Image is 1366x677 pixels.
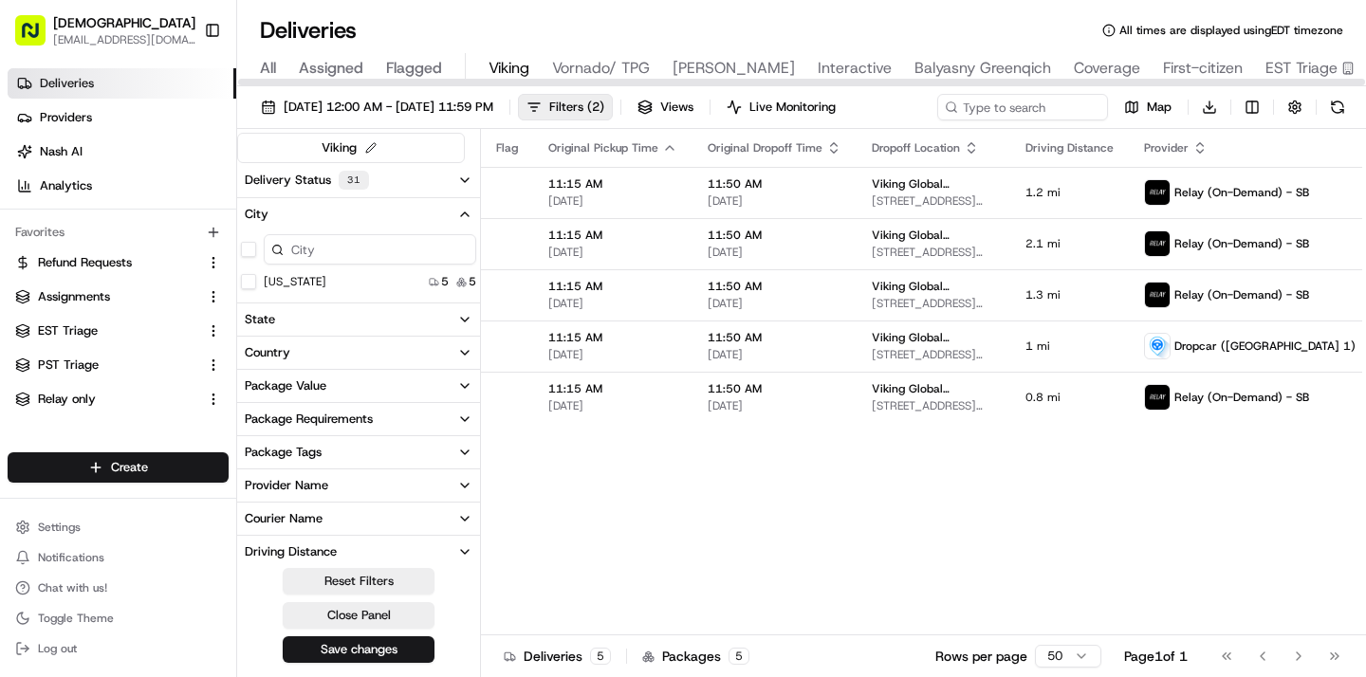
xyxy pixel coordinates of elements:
[38,357,99,374] span: PST Triage
[708,381,841,396] span: 11:50 AM
[19,375,34,390] div: 📗
[153,365,312,399] a: 💻API Documentation
[264,274,326,289] label: [US_STATE]
[245,411,373,428] div: Package Requirements
[323,187,345,210] button: Start new chat
[441,274,449,289] span: 5
[8,171,236,201] a: Analytics
[299,57,363,80] span: Assigned
[548,347,677,362] span: [DATE]
[40,109,92,126] span: Providers
[40,181,74,215] img: 8571987876998_91fb9ceb93ad5c398215_72.jpg
[283,568,434,595] button: Reset Filters
[283,636,434,663] button: Save changes
[157,294,164,309] span: •
[8,384,229,414] button: Relay only
[237,503,480,535] button: Courier Name
[1163,57,1243,80] span: First-citizen
[53,32,195,47] button: [EMAIL_ADDRESS][DOMAIN_NAME]
[8,452,229,483] button: Create
[38,641,77,656] span: Log out
[11,365,153,399] a: 📗Knowledge Base
[8,575,229,601] button: Chat with us!
[872,330,995,345] span: Viking Global ([GEOGRAPHIC_DATA]) - Floor 8
[245,543,337,560] div: Driving Distance
[237,303,480,336] button: State
[38,520,81,535] span: Settings
[548,140,658,156] span: Original Pickup Time
[660,99,693,116] span: Views
[237,469,480,502] button: Provider Name
[872,347,995,362] span: [STREET_ADDRESS][US_STATE]
[1147,99,1172,116] span: Map
[1025,338,1114,354] span: 1 mi
[237,337,480,369] button: Country
[708,193,841,209] span: [DATE]
[8,68,236,99] a: Deliveries
[15,254,198,271] a: Refund Requests
[548,381,677,396] span: 11:15 AM
[237,370,480,402] button: Package Value
[38,373,145,392] span: Knowledge Base
[504,647,611,666] div: Deliveries
[629,94,702,120] button: Views
[872,279,995,294] span: Viking Global ([GEOGRAPHIC_DATA]) - Floor 8
[38,611,114,626] span: Toggle Theme
[8,316,229,346] button: EST Triage
[8,514,229,540] button: Settings
[548,279,677,294] span: 11:15 AM
[245,171,369,190] div: Delivery Status
[245,444,322,461] div: Package Tags
[496,140,518,156] span: Flag
[872,245,995,260] span: [STREET_ADDRESS][US_STATE]
[160,375,175,390] div: 💻
[708,330,841,345] span: 11:50 AM
[40,177,92,194] span: Analytics
[548,296,677,311] span: [DATE]
[252,94,502,120] button: [DATE] 12:00 AM - [DATE] 11:59 PM
[15,322,198,339] a: EST Triage
[872,398,995,413] span: [STREET_ADDRESS][US_STATE]
[264,234,476,265] input: City
[590,648,611,665] div: 5
[1025,236,1114,251] span: 2.1 mi
[85,181,311,200] div: Start new chat
[19,276,49,306] img: Jeff Sasse
[284,99,493,116] span: [DATE] 12:00 AM - [DATE] 11:59 PM
[19,247,127,262] div: Past conversations
[548,228,677,243] span: 11:15 AM
[935,647,1027,666] p: Rows per page
[85,200,261,215] div: We're available if you need us!
[1145,180,1170,205] img: relay_logo_black.png
[237,403,480,435] button: Package Requirements
[38,580,107,595] span: Chat with us!
[237,163,480,197] button: Delivery Status31
[548,176,677,192] span: 11:15 AM
[872,140,960,156] span: Dropoff Location
[245,477,328,494] div: Provider Name
[708,296,841,311] span: [DATE]
[1265,57,1338,80] span: EST Triage
[8,8,196,53] button: [DEMOGRAPHIC_DATA][EMAIL_ADDRESS][DOMAIN_NAME]
[1025,390,1114,405] span: 0.8 mi
[53,13,195,32] button: [DEMOGRAPHIC_DATA]
[1144,140,1189,156] span: Provider
[294,243,345,265] button: See all
[1145,334,1170,358] img: drop_car_logo.png
[489,57,529,80] span: Viking
[818,57,892,80] span: Interactive
[38,550,104,565] span: Notifications
[548,245,677,260] span: [DATE]
[15,391,198,408] a: Relay only
[237,198,480,230] button: City
[40,143,83,160] span: Nash AI
[552,57,650,80] span: Vornado/ TPG
[38,254,132,271] span: Refund Requests
[642,647,749,666] div: Packages
[8,544,229,571] button: Notifications
[8,605,229,631] button: Toggle Theme
[718,94,844,120] button: Live Monitoring
[1116,94,1180,120] button: Map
